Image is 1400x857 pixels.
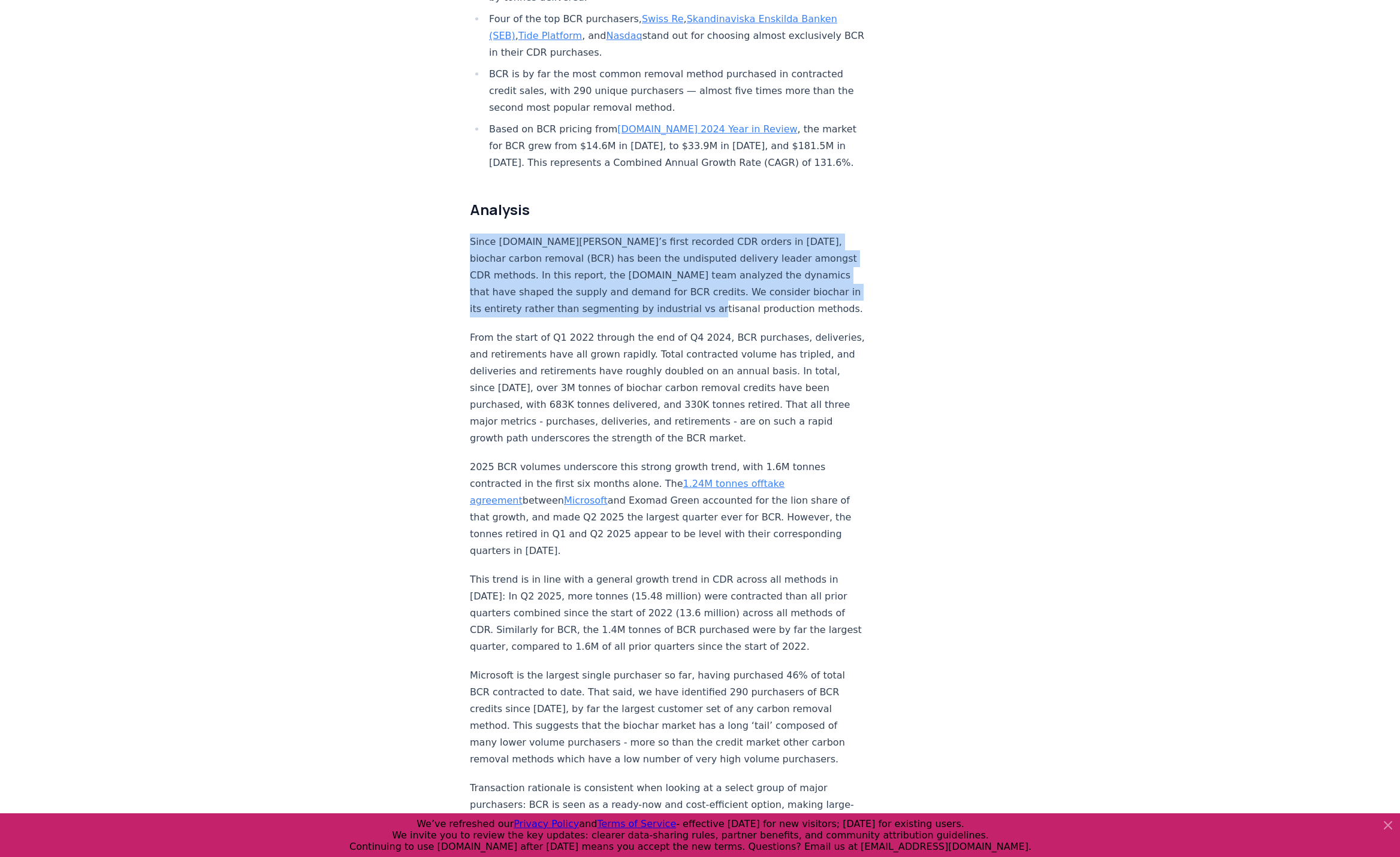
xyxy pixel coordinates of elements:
p: 2025 BCR volumes underscore this strong growth trend, with 1.6M tonnes contracted in the first si... [470,459,867,559]
li: Based on BCR pricing from , the market for BCR grew from $14.6M in [DATE], to $33.9M in [DATE], a... [485,121,867,171]
li: BCR is by far the most common removal method purchased in contracted credit sales, with 290 uniqu... [485,66,867,116]
a: [DOMAIN_NAME] 2024 Year in Review [617,123,797,135]
p: This trend is in line with a general growth trend in CDR across all methods in [DATE]: In Q2 2025... [470,571,867,655]
p: From the start of Q1 2022 through the end of Q4 2024, BCR purchases, deliveries, and retirements ... [470,329,867,447]
a: Tide Platform [518,30,582,41]
li: Four of the top BCR purchasers, , , , and stand out for choosing almost exclusively BCR in their ... [485,11,867,61]
p: Since [DOMAIN_NAME][PERSON_NAME]’s first recorded CDR orders in [DATE], biochar carbon removal (B... [470,234,867,317]
a: Swiss Re [642,13,684,25]
a: Nasdaq [606,30,642,41]
p: Microsoft is the largest single purchaser so far, having purchased 46% of total BCR contracted to... [470,667,867,768]
a: Microsoft [564,495,608,506]
h2: Analysis [470,200,867,219]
